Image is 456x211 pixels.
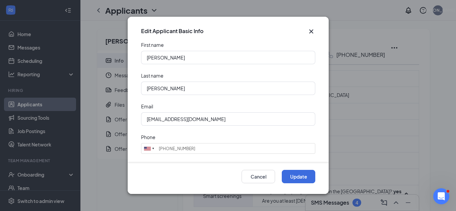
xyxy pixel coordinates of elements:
button: Close [307,27,315,35]
input: Enter applicant last name [141,82,315,95]
div: United States: +1 [141,143,157,153]
input: (201) 555-0123 [141,143,315,154]
div: Email [141,103,153,110]
button: Cancel [242,170,275,184]
div: Applicant source [141,162,178,169]
div: First name [141,41,164,48]
svg: Cross [307,27,315,35]
div: Phone [141,134,155,140]
iframe: Intercom live chat [433,188,449,204]
input: Enter applicant email [141,112,315,126]
input: Enter applicant first name [141,51,315,64]
h3: Edit Applicant Basic Info [141,27,203,35]
div: Last name [141,72,164,79]
button: Update [282,170,315,184]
